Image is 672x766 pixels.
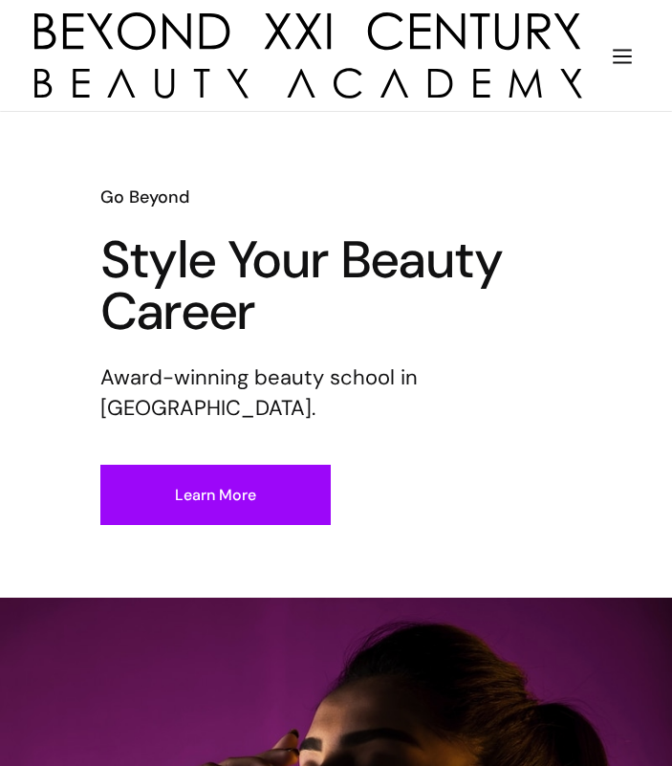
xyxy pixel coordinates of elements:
[597,31,647,81] div: menu
[100,185,573,209] h6: Go Beyond
[100,362,573,424] p: Award-winning beauty school in [GEOGRAPHIC_DATA].
[25,12,582,98] a: home
[100,234,573,338] h1: Style Your Beauty Career
[100,465,331,525] a: Learn More
[34,12,582,98] img: beyond 21st century beauty academy logo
